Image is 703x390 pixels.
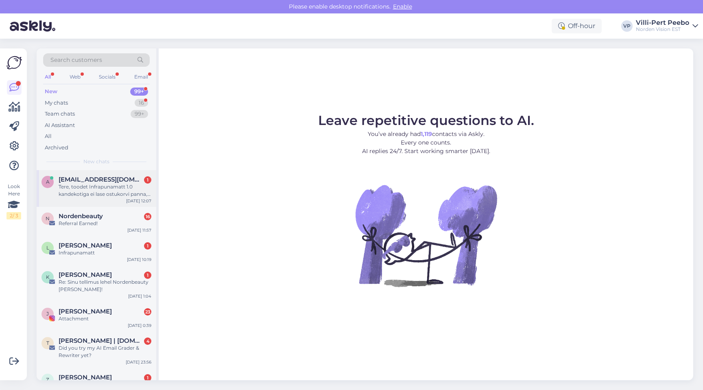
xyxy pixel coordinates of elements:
div: My chats [45,99,68,107]
div: Team chats [45,110,75,118]
span: J [46,311,49,317]
div: 1 [144,374,151,381]
div: Archived [45,144,68,152]
span: L [46,245,49,251]
div: v 4.0.24 [23,13,40,20]
div: Keywords by Traffic [90,48,137,53]
div: Off-hour [552,19,602,33]
div: 99+ [131,110,148,118]
div: Web [68,72,82,82]
div: [DATE] 1:04 [128,293,151,299]
span: Enable [391,3,415,10]
span: a [46,179,50,185]
span: Zaret Romero [59,374,112,381]
span: Kristi Medell [59,271,112,278]
span: K [46,274,50,280]
p: You’ve already had contacts via Askly. Every one counts. AI replies 24/7. Start working smarter [... [318,130,534,156]
div: VP [621,20,633,32]
div: [DATE] 11:57 [127,227,151,233]
span: Search customers [50,56,102,64]
span: Nordenbeauty [59,213,103,220]
div: Socials [97,72,117,82]
div: 2 / 3 [7,212,21,219]
div: Villi-Pert Peebo [636,20,689,26]
span: T [46,340,49,346]
img: logo_orange.svg [13,13,20,20]
div: 99+ [130,88,148,96]
div: 4 [144,337,151,345]
div: 23 [144,308,151,316]
img: tab_keywords_by_traffic_grey.svg [81,47,87,54]
div: Referral Earned! [59,220,151,227]
span: Troy Ericson | e-mailMarketing.com [59,337,143,344]
div: Domain: [DOMAIN_NAME] [21,21,90,28]
div: Email [133,72,150,82]
div: Look Here [7,183,21,219]
div: Infrapunamatt [59,249,151,256]
span: Leili Vilba [59,242,112,249]
span: Jane Merela [59,308,112,315]
img: Askly Logo [7,55,22,70]
div: 1 [144,272,151,279]
div: Attachment [59,315,151,322]
div: 16 [144,213,151,220]
div: All [43,72,52,82]
div: Re: Sinu tellimus lehel Nordenbeauty [PERSON_NAME]! [59,278,151,293]
div: Norden Vision EST [636,26,689,33]
img: No Chat active [353,162,499,309]
div: Did you try my AI Email Grader & Rewriter yet? [59,344,151,359]
span: agnes6korv@gmail.com [59,176,143,183]
span: N [46,215,50,221]
img: tab_domain_overview_orange.svg [22,47,28,54]
a: Villi-Pert PeeboNorden Vision EST [636,20,698,33]
div: [DATE] 23:56 [126,359,151,365]
div: New [45,88,57,96]
span: Z [46,377,49,383]
div: 1 [144,176,151,184]
div: [DATE] 10:19 [127,256,151,263]
div: [DATE] 12:07 [126,198,151,204]
div: All [45,132,52,140]
div: AI Assistant [45,121,75,129]
b: 1,119 [421,130,432,138]
div: Domain Overview [31,48,73,53]
div: 1 [144,242,151,250]
img: website_grey.svg [13,21,20,28]
span: New chats [83,158,109,165]
div: 16 [135,99,148,107]
div: [DATE] 0:39 [128,322,151,329]
span: Leave repetitive questions to AI. [318,112,534,128]
div: Tere, toodet Infrapunamatt 1.0 kandekotiga ei lase ostukorvi panna, tahab, et toote omadused olek... [59,183,151,198]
